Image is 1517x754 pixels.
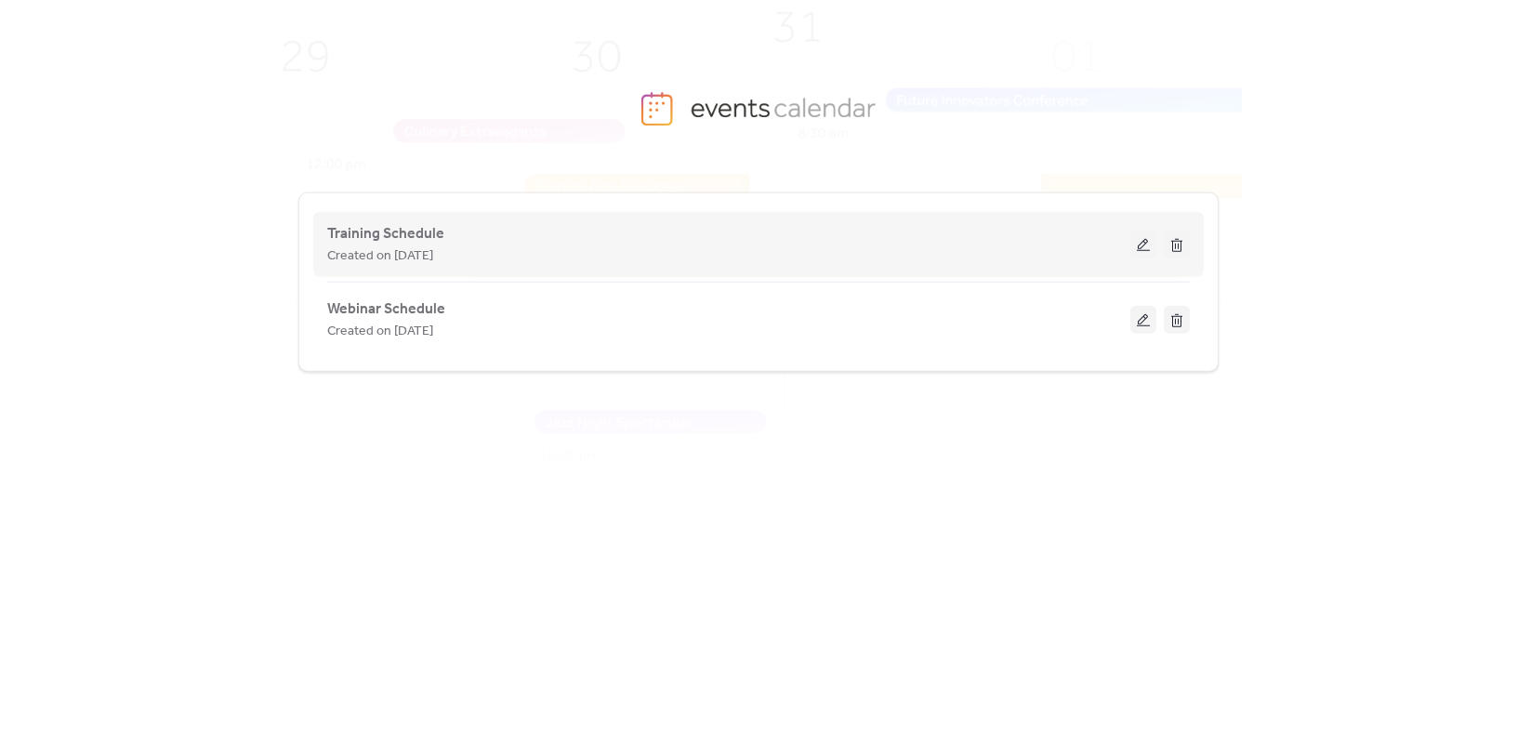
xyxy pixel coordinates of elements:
span: Created on [DATE] [327,321,433,343]
span: Training Schedule [327,223,444,245]
a: Webinar Schedule [327,304,445,314]
span: Webinar Schedule [327,298,445,321]
span: Created on [DATE] [327,245,433,268]
a: Training Schedule [327,229,444,239]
